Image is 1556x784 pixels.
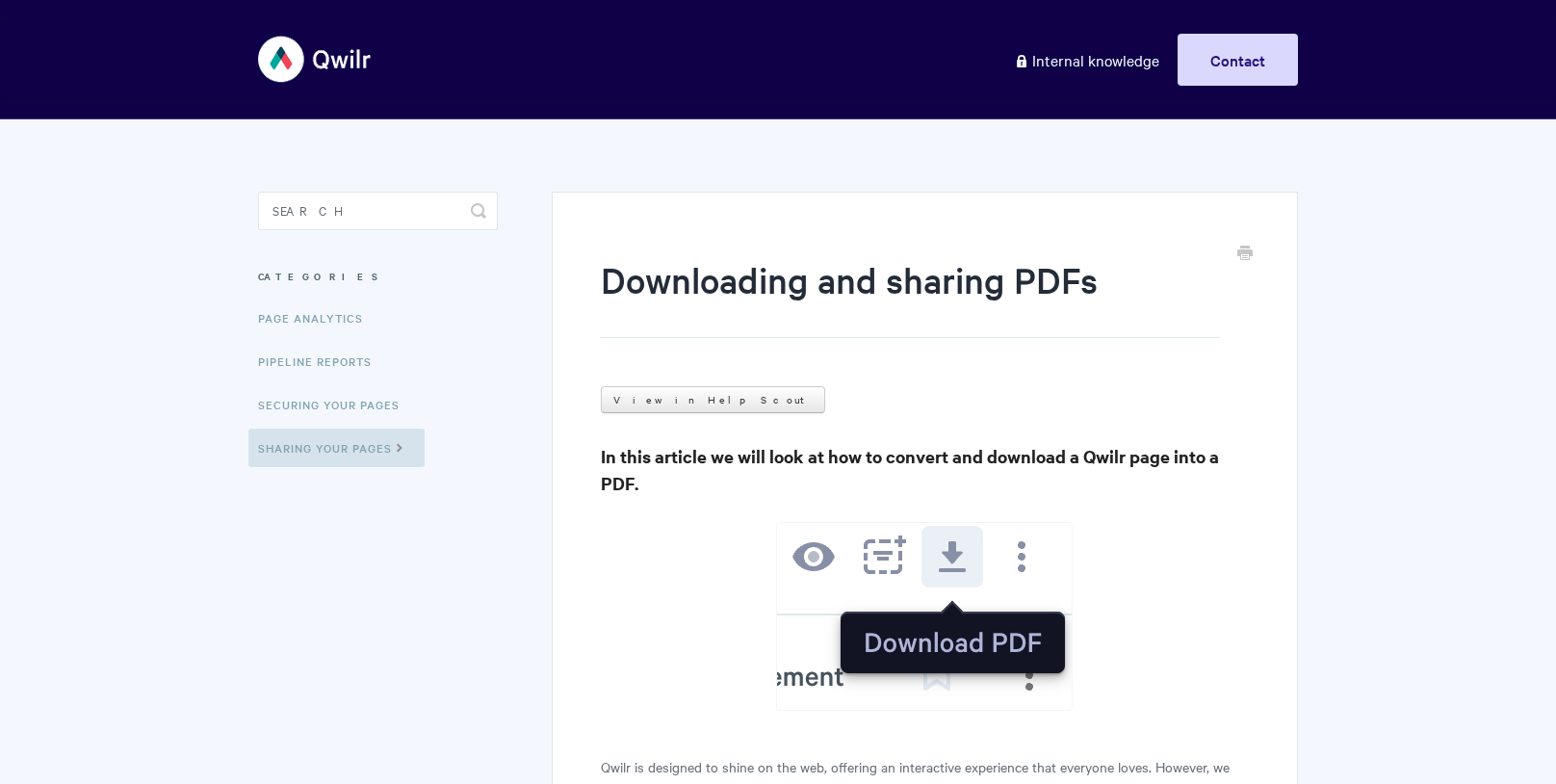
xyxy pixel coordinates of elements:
h1: Downloading and sharing PDFs [601,255,1220,338]
h3: In this article we will look at how to convert and download a Qwilr page into a PDF. [601,443,1249,497]
a: Print this Article [1237,244,1253,265]
img: Qwilr Help Center [258,23,373,95]
a: View in Help Scout [601,386,825,413]
a: Page Analytics [258,299,377,337]
a: Pipeline reports [258,342,386,380]
input: Search [258,192,498,230]
a: Contact [1178,34,1298,86]
a: Internal knowledge [999,34,1174,86]
h3: Categories [258,259,498,294]
a: Sharing Your Pages [248,429,425,467]
img: file-KmE8gCVl4F.png [776,522,1073,711]
a: Securing Your Pages [258,385,414,424]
